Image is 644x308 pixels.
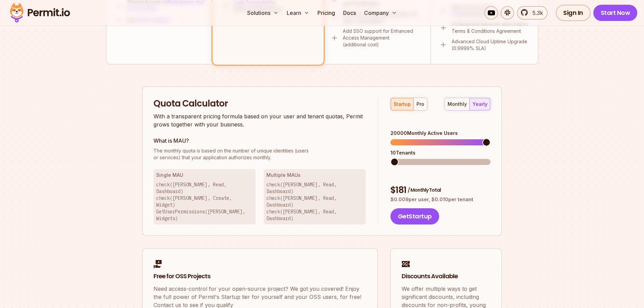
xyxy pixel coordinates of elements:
[156,172,253,179] h3: Single MAU
[528,9,543,17] span: 5.3k
[343,28,422,48] p: Add SSO support for Enhanced Access Management (additional cost)
[402,272,491,281] h2: Discounts Available
[153,147,366,154] span: The monthly quota is based on the number of unique identities (users
[244,6,281,20] button: Solutions
[390,130,491,137] div: 20000 Monthly Active Users
[340,6,359,20] a: Docs
[153,137,366,145] h3: What is MAU?
[266,172,363,179] h3: Multiple MAUs
[315,6,338,20] a: Pricing
[390,184,491,196] div: $ 181
[361,6,400,20] button: Company
[153,147,366,161] p: or services) that your application authorizes monthly.
[390,208,439,224] button: GetStartup
[408,187,441,193] span: / Monthly Total
[448,101,467,108] div: monthly
[556,5,591,21] a: Sign In
[452,21,530,34] p: Professional Services and Custom Terms & Conditions Agreement
[593,5,638,21] a: Start Now
[153,98,366,110] h2: Quota Calculator
[390,196,491,203] p: $ 0.009 per user, $ 0.010 per tenant
[517,6,548,20] a: 5.3k
[284,6,312,20] button: Learn
[390,149,491,156] div: 10 Tenants
[7,1,73,24] img: Permit logo
[266,181,363,222] p: check([PERSON_NAME], Read, Dashboard) check([PERSON_NAME], Read, Dashboard) check([PERSON_NAME], ...
[452,38,530,52] p: Advanced Cloud Uptime Upgrade (0.9999% SLA)
[416,101,424,108] div: pro
[153,272,366,281] h2: Free for OSS Projects
[156,181,253,222] p: check([PERSON_NAME], Read, Dashboard) check([PERSON_NAME], Create, Widget) GetUserPermissions([PE...
[153,112,366,128] p: With a transparent pricing formula based on your user and tenant quotas, Permit grows together wi...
